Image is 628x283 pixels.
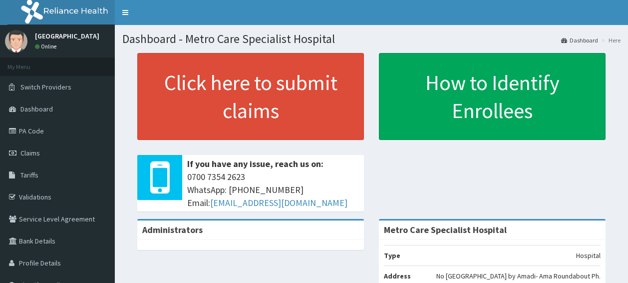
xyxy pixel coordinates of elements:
[599,36,621,44] li: Here
[35,32,99,39] p: [GEOGRAPHIC_DATA]
[379,53,606,140] a: How to Identify Enrollees
[436,271,601,281] p: No [GEOGRAPHIC_DATA] by Amadi- Ama Roundabout Ph.
[5,30,27,52] img: User Image
[187,158,323,169] b: If you have any issue, reach us on:
[187,170,359,209] span: 0700 7354 2623 WhatsApp: [PHONE_NUMBER] Email:
[384,224,507,235] strong: Metro Care Specialist Hospital
[561,36,598,44] a: Dashboard
[20,148,40,157] span: Claims
[210,197,347,208] a: [EMAIL_ADDRESS][DOMAIN_NAME]
[20,82,71,91] span: Switch Providers
[35,43,59,50] a: Online
[142,224,203,235] b: Administrators
[384,271,411,280] b: Address
[122,32,621,45] h1: Dashboard - Metro Care Specialist Hospital
[576,250,601,260] p: Hospital
[20,170,38,179] span: Tariffs
[20,104,53,113] span: Dashboard
[384,251,400,260] b: Type
[137,53,364,140] a: Click here to submit claims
